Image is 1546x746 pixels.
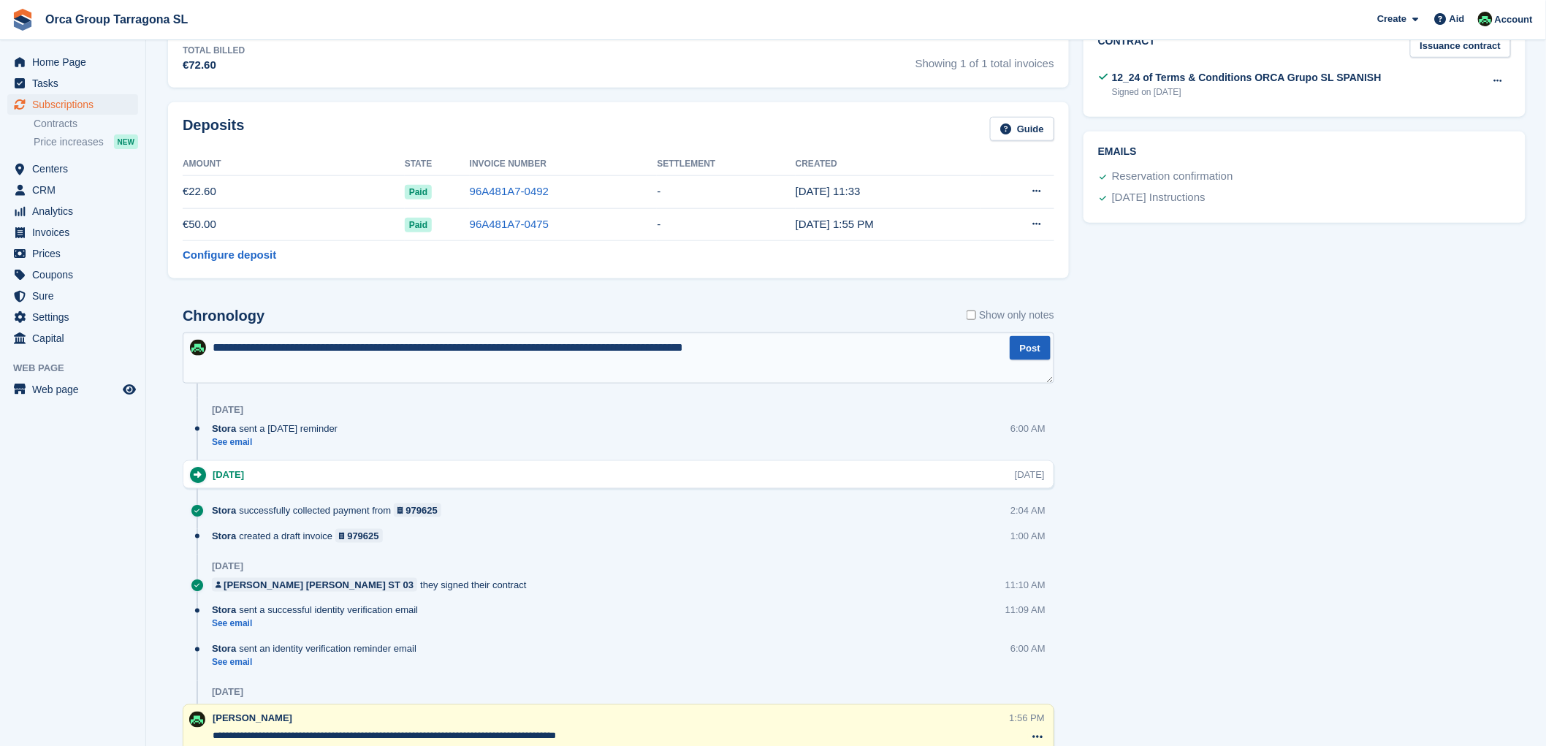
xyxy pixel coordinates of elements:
font: 12_24 of Terms & Conditions ORCA Grupo SL SPANISH [1112,72,1382,83]
font: they signed their contract [420,579,526,590]
font: 2:04 AM [1010,505,1046,516]
font: Stora [212,644,236,655]
a: menu [7,379,138,400]
a: menu [7,307,138,327]
font: [DATE] [212,404,243,415]
font: Home Page [32,56,86,68]
font: Price increases [34,136,104,148]
font: 11:10 AM [1005,579,1046,590]
img: Tania [189,712,205,728]
a: See email [212,618,425,631]
font: [DATE] [213,469,244,480]
font: Sure [32,290,54,302]
font: Created [796,159,837,169]
font: Contracts [34,118,77,129]
a: menu [7,94,138,115]
font: 1:56 PM [1010,713,1045,724]
a: menu [7,159,138,179]
font: Tasks [32,77,58,89]
font: Signed on [DATE] [1112,87,1181,97]
a: [PERSON_NAME] [PERSON_NAME] ST 03 [212,578,417,592]
a: menu [7,73,138,94]
font: Show only notes [979,309,1054,321]
font: Orca Group Tarragona SL [45,13,188,26]
input: Show only notes [967,308,976,323]
font: 6:00 AM [1010,644,1046,655]
font: Guide [1017,123,1044,134]
font: - [657,185,660,197]
font: State [405,159,433,169]
font: Stora [212,605,236,616]
a: See email [212,657,424,669]
font: Configure deposit [183,248,276,261]
font: See email [212,658,252,668]
font: See email [212,619,252,629]
a: menu [7,222,138,243]
font: Subscriptions [32,99,94,110]
font: Coupons [32,269,73,281]
font: NEW [118,138,134,146]
a: menu [7,328,138,349]
time: 2025-09-29 11:55:22 UTC [796,218,874,230]
a: menu [7,52,138,72]
font: Capital [32,332,64,344]
font: Stora [212,505,236,516]
font: See email [212,437,252,447]
font: CRM [32,184,56,196]
font: €22.60 [183,185,216,197]
font: Aid [1450,13,1465,24]
font: 979625 [347,530,378,541]
font: [PERSON_NAME] [213,713,292,724]
a: menu [7,286,138,306]
a: Guide [990,117,1054,141]
font: 979625 [406,505,438,516]
a: menu [7,201,138,221]
font: €50.00 [183,218,216,230]
font: Contract [1098,35,1156,47]
a: Orca Group Tarragona SL [39,7,194,31]
font: €72.60 [183,58,216,71]
font: Emails [1098,145,1137,157]
font: [DATE] Instructions [1112,191,1206,203]
font: Total billed [183,45,245,56]
a: menu [7,264,138,285]
font: Issuance contract [1420,40,1501,51]
font: 1:00 AM [1010,530,1046,541]
button: Post [1010,336,1051,360]
time: 2025-10-03 09:33:45 UTC [796,185,861,197]
img: Tania [190,340,206,356]
font: Invoices [32,227,69,238]
font: Paid [409,187,427,197]
font: Invoice number [470,159,547,169]
a: Contracts [34,117,138,131]
a: 979625 [394,503,441,517]
font: Centers [32,163,68,175]
font: sent a [DATE] reminder [239,423,338,434]
a: 96A481A7-0492 [470,185,549,197]
font: created a draft invoice [239,530,332,541]
font: Settings [32,311,69,323]
font: Web page [32,384,79,395]
font: 11:09 AM [1005,605,1046,616]
font: sent an identity verification reminder email [239,644,416,655]
font: [DATE] 1:55 PM [796,218,874,230]
a: menu [7,180,138,200]
font: [DATE] [212,687,243,698]
font: [PERSON_NAME] [PERSON_NAME] ST 03 [224,579,414,590]
font: [DATE] [212,560,243,571]
font: sent a successful identity verification email [239,605,418,616]
font: Stora [212,530,236,541]
font: Chronology [183,308,264,324]
font: [DATE] [1015,469,1045,480]
font: Account [1495,14,1533,25]
font: Deposits [183,117,244,133]
a: Store Preview [121,381,138,398]
font: Settlement [657,159,715,169]
font: Post [1020,343,1040,354]
font: Web page [13,362,64,373]
a: 96A481A7-0475 [470,218,549,230]
a: Configure deposit [183,247,276,264]
font: Stora [212,423,236,434]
